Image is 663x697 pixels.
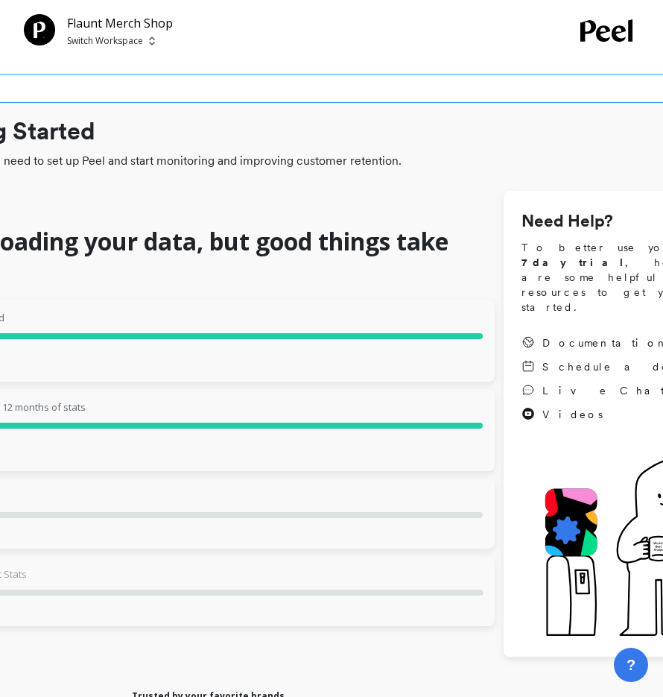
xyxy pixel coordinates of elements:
[542,407,603,422] span: Videos
[521,256,625,268] strong: 7 day trial
[24,14,55,45] img: Team Profile
[67,14,173,32] p: Flaunt Merch Shop
[67,35,143,47] p: Switch Workspace
[626,655,635,675] span: ?
[149,35,155,47] img: picker
[614,648,648,682] button: ?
